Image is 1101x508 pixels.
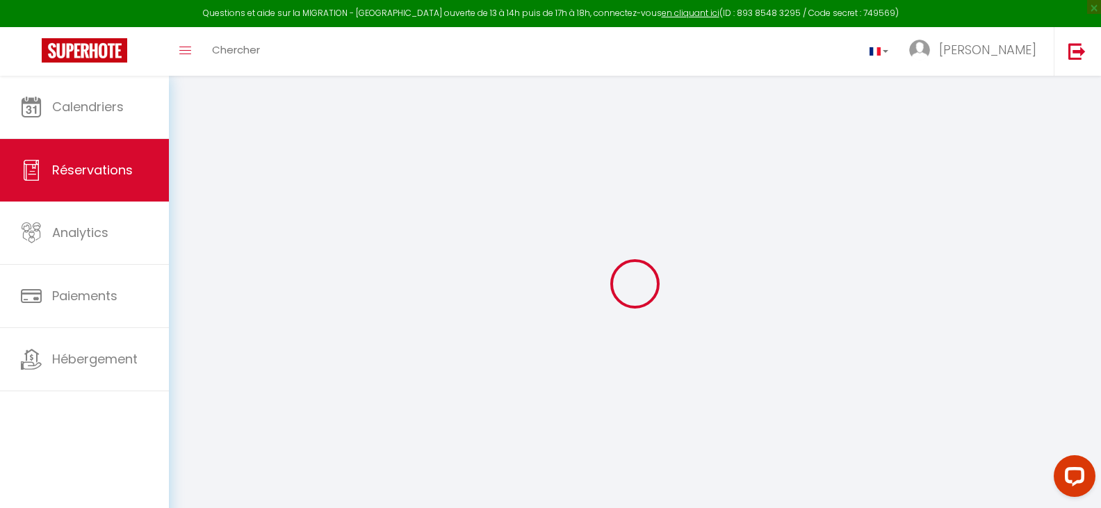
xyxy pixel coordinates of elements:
[42,38,127,63] img: Super Booking
[202,27,270,76] a: Chercher
[52,161,133,179] span: Réservations
[52,98,124,115] span: Calendriers
[662,7,719,19] a: en cliquant ici
[909,40,930,60] img: ...
[1043,450,1101,508] iframe: LiveChat chat widget
[1068,42,1086,60] img: logout
[939,41,1036,58] span: [PERSON_NAME]
[52,350,138,368] span: Hébergement
[52,287,117,304] span: Paiements
[212,42,260,57] span: Chercher
[52,224,108,241] span: Analytics
[899,27,1054,76] a: ... [PERSON_NAME]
